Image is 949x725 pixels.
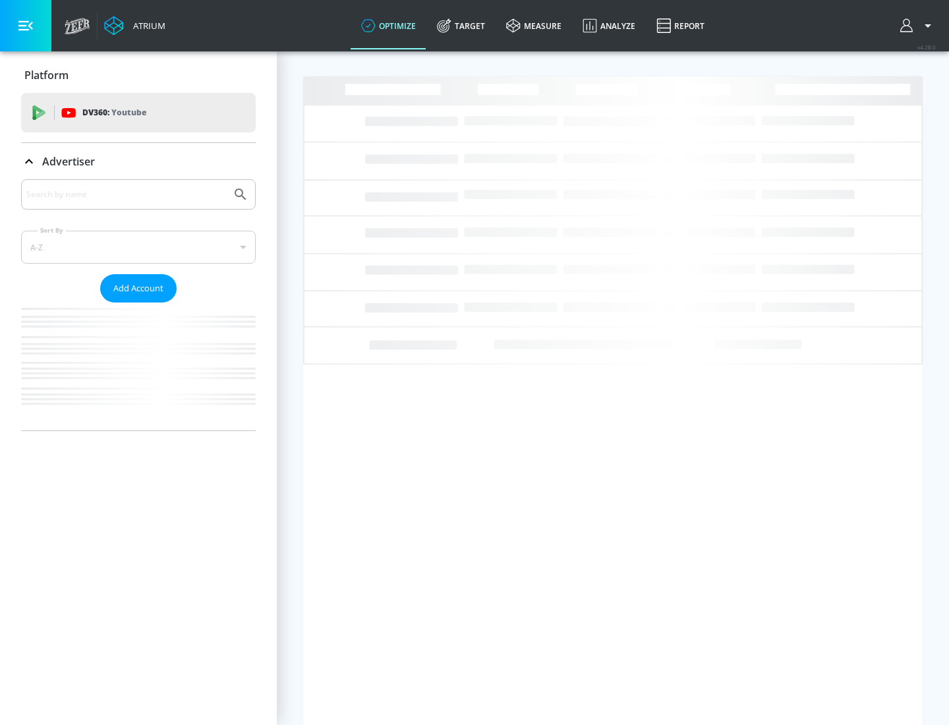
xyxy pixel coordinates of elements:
div: Advertiser [21,143,256,180]
div: Platform [21,57,256,94]
label: Sort By [38,226,66,235]
a: optimize [351,2,426,49]
div: Atrium [128,20,165,32]
button: Add Account [100,274,177,303]
p: Advertiser [42,154,95,169]
p: DV360: [82,105,146,120]
span: Add Account [113,281,163,296]
p: Platform [24,68,69,82]
a: Atrium [104,16,165,36]
div: A-Z [21,231,256,264]
div: Advertiser [21,179,256,430]
nav: list of Advertiser [21,303,256,430]
span: v 4.28.0 [917,43,936,51]
input: Search by name [26,186,226,203]
a: Analyze [572,2,646,49]
p: Youtube [111,105,146,119]
a: measure [496,2,572,49]
a: Report [646,2,715,49]
div: DV360: Youtube [21,93,256,132]
a: Target [426,2,496,49]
